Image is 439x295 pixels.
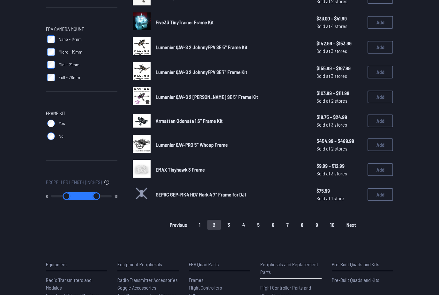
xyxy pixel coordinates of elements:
a: image [133,62,151,82]
span: Lumenier QAV-PRO 5" Whoop Frame [156,142,228,148]
button: Add [368,114,393,127]
input: Micro - 19mm [47,48,55,56]
span: Propeller Length (Inches) [46,178,102,186]
span: Sold at 1 store [316,195,362,202]
button: Add [368,138,393,151]
a: image [133,160,151,180]
a: Pre-Built Quads and Kits [332,276,393,284]
span: $18.75 - $24.99 [316,113,362,121]
img: image [133,62,151,80]
span: Frames [189,277,204,283]
p: Peripherals and Replacement Parts [260,261,322,276]
a: EMAX Tinyhawk 3 Frame [156,166,306,173]
button: Add [368,91,393,103]
input: Nano - 14mm [47,35,55,43]
p: Equipment Peripherals [117,261,179,268]
span: Sold at 2 stores [316,145,362,152]
span: Sold at 3 stores [316,72,362,80]
input: Full - 28mm [47,74,55,81]
span: Sold at 3 stores [316,47,362,55]
span: Flight Controllers [189,284,222,291]
button: 8 [295,220,309,230]
img: image [133,37,151,55]
img: image [133,160,151,178]
input: Mini - 21mm [47,61,55,69]
img: image [133,114,151,128]
a: Lumenier QAV-S 2 JohnnyFPV SE 5" Frame Kit [156,43,306,51]
span: Mini - 21mm [59,62,79,68]
span: Radio Transmitters and Modules [46,277,92,291]
p: Pre-Built Quads and Kits [332,261,393,268]
button: 7 [281,220,294,230]
button: 4 [237,220,250,230]
span: $33.00 - $41.99 [316,15,362,22]
span: Nano - 14mm [59,36,82,42]
span: $9.99 - $12.99 [316,162,362,170]
a: image [133,87,151,107]
button: Add [368,16,393,29]
span: Full - 28mm [59,74,80,81]
a: Goggle Accessories [117,284,179,291]
span: Sold at 3 stores [316,170,362,177]
span: Sold at 4 stores [316,22,362,30]
span: Sold at 2 stores [316,97,362,105]
a: image [133,135,151,155]
button: 6 [266,220,280,230]
span: Frame Kit [46,109,65,117]
img: image [133,135,151,153]
output: 0 [46,194,48,199]
a: Armattan Odonata 1.6" Frame Kit [156,117,306,125]
a: Frames [189,276,250,284]
img: image [133,12,151,30]
button: 10 [325,220,340,230]
a: Radio Transmitters and Modules [46,276,107,291]
button: Add [368,188,393,201]
span: $103.99 - $111.99 [316,89,362,97]
a: image [133,112,151,130]
button: Add [368,66,393,78]
span: EMAX Tinyhawk 3 Frame [156,166,205,173]
a: Lumenier QAV-PRO 5" Whoop Frame [156,141,306,149]
a: Flight Controllers [189,284,250,291]
a: Lumenier QAV-S 2 JohnnyFPV SE 7" Frame Kit [156,68,306,76]
button: Next [341,220,361,230]
input: No [47,132,55,140]
button: Add [368,41,393,54]
span: Next [346,222,356,227]
button: 2 [207,220,221,230]
button: 3 [222,220,235,230]
a: GEPRC GEP-MK4 HD7 Mark 4 7" Frame for DJI [156,191,306,198]
button: 1 [194,220,206,230]
span: Sold at 3 stores [316,121,362,129]
button: 5 [252,220,265,230]
span: $454.99 - $489.99 [316,137,362,145]
img: image [133,87,151,105]
span: GEPRC GEP-MK4 HD7 Mark 4 7" Frame for DJI [156,191,246,197]
span: Previous [170,222,187,227]
button: 9 [310,220,324,230]
span: Pre-Built Quads and Kits [332,277,379,283]
span: $75.99 [316,187,362,195]
span: Five33 TinyTrainer Frame Kit [156,19,214,25]
span: $142.99 - $153.99 [316,40,362,47]
input: Yes [47,120,55,127]
span: Armattan Odonata 1.6" Frame Kit [156,118,223,124]
span: Lumenier QAV-S 2 JohnnyFPV SE 5" Frame Kit [156,44,248,50]
span: Radio Transmitter Accessories [117,277,178,283]
span: FPV Camera Mount [46,25,84,33]
a: Lumenier QAV-S 2 [PERSON_NAME] SE 5” Frame Kit [156,93,306,101]
a: image [133,37,151,57]
output: 15 [115,194,117,199]
a: Five33 TinyTrainer Frame Kit [156,18,306,26]
button: Previous [164,220,192,230]
p: FPV Quad Parts [189,261,250,268]
span: Lumenier QAV-S 2 JohnnyFPV SE 7" Frame Kit [156,69,247,75]
a: image [133,12,151,32]
span: Yes [59,120,65,127]
span: $155.99 - $167.99 [316,64,362,72]
button: Add [368,163,393,176]
span: No [59,133,63,139]
span: Goggle Accessories [117,284,156,291]
span: Lumenier QAV-S 2 [PERSON_NAME] SE 5” Frame Kit [156,94,258,100]
a: Radio Transmitter Accessories [117,276,179,284]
